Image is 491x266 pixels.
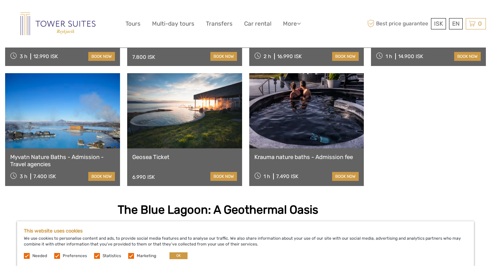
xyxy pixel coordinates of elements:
div: We use cookies to personalise content and ads, to provide social media features and to analyse ou... [17,221,474,266]
div: 12.990 ISK [33,53,58,59]
a: Transfers [206,19,233,29]
a: book now [210,52,237,61]
div: 7.800 ISK [132,54,155,60]
a: Multi-day tours [152,19,194,29]
span: 1 h [386,53,392,59]
span: Best price guarantee [366,18,430,29]
h5: This website uses cookies [24,228,467,234]
span: 1 h [264,173,270,179]
label: Needed [32,253,47,259]
img: Reykjavik Residence [20,12,95,35]
a: book now [210,172,237,181]
a: More [283,19,301,29]
div: EN [449,18,463,29]
a: book now [332,52,359,61]
p: We're away right now. Please check back later! [10,12,77,17]
button: Open LiveChat chat widget [78,11,87,19]
a: book now [88,172,115,181]
span: 3 h [20,53,27,59]
span: 0 [477,20,483,27]
a: Tours [125,19,140,29]
div: 7.400 ISK [33,173,56,179]
label: Preferences [63,253,87,259]
strong: The Blue Lagoon: A Geothermal Oasis [118,203,318,217]
div: 16.990 ISK [277,53,302,59]
a: Car rental [244,19,271,29]
a: Myvatn Nature Baths - Admission - Travel agencies [10,154,115,168]
a: book now [332,172,359,181]
a: book now [88,52,115,61]
label: Marketing [137,253,156,259]
div: 6.990 ISK [132,174,155,180]
a: book now [454,52,481,61]
div: 7.490 ISK [276,173,298,179]
span: ISK [434,20,443,27]
button: OK [169,252,188,259]
label: Statistics [103,253,121,259]
span: 2 h [264,53,271,59]
a: Krauma nature baths - Admission fee [254,154,359,160]
div: 14.900 ISK [398,53,423,59]
span: 3 h [20,173,27,179]
a: Geosea Ticket [132,154,237,160]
